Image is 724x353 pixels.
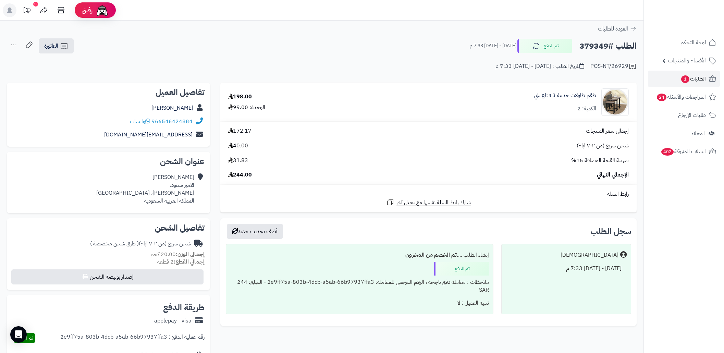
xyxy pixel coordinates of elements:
[691,129,705,138] span: العملاء
[586,127,629,135] span: إجمالي سعر المنتجات
[598,25,628,33] span: العودة للطلبات
[12,224,205,232] h2: تفاصيل الشحن
[227,224,283,239] button: أضف تحديث جديد
[571,157,629,165] span: ضريبة القيمة المضافة 15%
[495,62,584,70] div: تاريخ الطلب : [DATE] - [DATE] 7:33 م
[157,258,205,266] small: 2 قطعة
[602,88,628,116] img: 1750159787-1-90x90.jpg
[44,42,58,50] span: الفاتورة
[12,88,205,96] h2: تفاصيل العميل
[228,127,251,135] span: 172.17
[10,326,27,343] div: Open Intercom Messenger
[104,131,193,139] a: [EMAIL_ADDRESS][DOMAIN_NAME]
[534,92,596,99] a: طقم طاولات خدمة 3 قطع بني
[405,251,457,259] b: تم الخصم من المخزون
[648,107,720,123] a: طلبات الإرجاع
[150,250,205,258] small: 20.00 كجم
[151,104,193,112] a: [PERSON_NAME]
[82,6,93,14] span: رفيق
[597,171,629,179] span: الإجمالي النهائي
[33,2,38,7] div: 10
[506,262,627,275] div: [DATE] - [DATE] 7:33 م
[151,117,193,125] a: 966546424884
[668,56,706,65] span: الأقسام والمنتجات
[648,71,720,87] a: الطلبات1
[60,333,205,343] div: رقم عملية الدفع : 2e9ff75a-803b-4dcb-a5ab-66b97937ffa3
[678,110,706,120] span: طلبات الإرجاع
[154,317,192,325] div: applepay - visa
[470,42,516,49] small: [DATE] - [DATE] 7:33 م
[228,93,252,101] div: 198.00
[230,248,489,262] div: إنشاء الطلب ....
[176,250,205,258] strong: إجمالي الوزن:
[681,75,689,83] span: 1
[228,104,265,111] div: الوحدة: 99.00
[174,258,205,266] strong: إجمالي القطع:
[228,142,248,150] span: 40.00
[12,157,205,166] h2: عنوان الشحن
[517,39,572,53] button: تم الدفع
[677,18,717,33] img: logo-2.png
[11,269,204,284] button: إصدار بوليصة الشحن
[230,276,489,297] div: ملاحظات : معاملة دفع ناجحة ، الرقم المرجعي للمعاملة: 2e9ff75a-803b-4dcb-a5ab-66b97937ffa3 - المبل...
[90,240,139,248] span: ( طرق شحن مخصصة )
[90,240,191,248] div: شحن سريع (من ٢-٧ ايام)
[661,148,674,156] span: 402
[656,92,706,102] span: المراجعات والأسئلة
[680,74,706,84] span: الطلبات
[39,38,74,53] a: الفاتورة
[657,94,666,101] span: 24
[18,3,35,19] a: تحديثات المنصة
[96,173,194,205] div: [PERSON_NAME] الامير سعود، [PERSON_NAME]، [GEOGRAPHIC_DATA] المملكة العربية السعودية
[577,142,629,150] span: شحن سريع (من ٢-٧ ايام)
[648,125,720,142] a: العملاء
[95,3,109,17] img: ai-face.png
[130,117,150,125] a: واتساب
[163,303,205,312] h2: طريقة الدفع
[230,296,489,310] div: تنبيه العميل : لا
[661,147,706,156] span: السلات المتروكة
[223,190,634,198] div: رابط السلة
[648,143,720,160] a: السلات المتروكة402
[386,198,471,207] a: شارك رابط السلة نفسها مع عميل آخر
[598,25,637,33] a: العودة للطلبات
[579,39,637,53] h2: الطلب #379349
[590,62,637,71] div: POS-NT/26929
[577,105,596,113] div: الكمية: 2
[561,251,618,259] div: [DEMOGRAPHIC_DATA]
[228,157,248,165] span: 31.83
[434,262,489,276] div: تم الدفع
[396,199,471,207] span: شارك رابط السلة نفسها مع عميل آخر
[680,38,706,47] span: لوحة التحكم
[648,89,720,105] a: المراجعات والأسئلة24
[590,227,631,235] h3: سجل الطلب
[648,34,720,51] a: لوحة التحكم
[228,171,252,179] span: 244.00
